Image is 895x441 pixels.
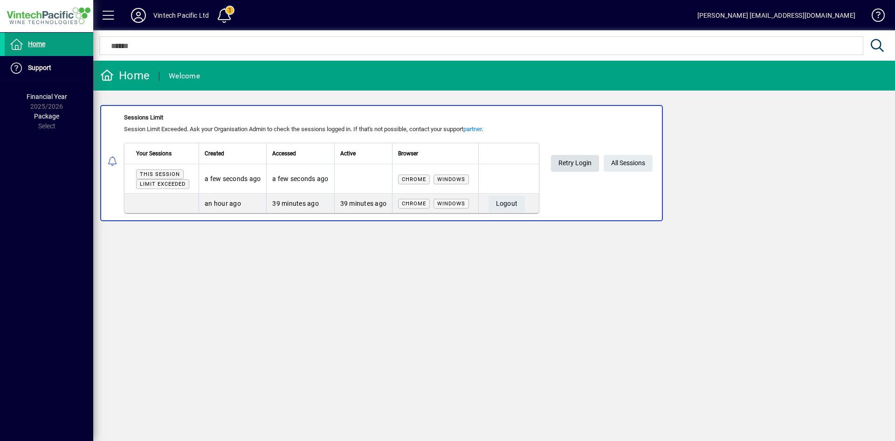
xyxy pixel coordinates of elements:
[437,176,465,182] span: Windows
[604,155,653,172] a: All Sessions
[402,201,426,207] span: Chrome
[199,164,266,194] td: a few seconds ago
[34,112,59,120] span: Package
[334,194,392,213] td: 39 minutes ago
[489,196,525,212] button: Logout
[551,155,599,172] button: Retry Login
[140,181,186,187] span: Limit exceeded
[153,8,209,23] div: Vintech Pacific Ltd
[124,113,539,122] div: Sessions Limit
[205,148,224,159] span: Created
[611,155,645,171] span: All Sessions
[697,8,855,23] div: [PERSON_NAME] [EMAIL_ADDRESS][DOMAIN_NAME]
[398,148,418,159] span: Browser
[100,68,150,83] div: Home
[169,69,200,84] div: Welcome
[266,194,334,213] td: 39 minutes ago
[266,164,334,194] td: a few seconds ago
[496,196,518,211] span: Logout
[437,201,465,207] span: Windows
[402,176,426,182] span: Chrome
[199,194,266,213] td: an hour ago
[28,64,51,71] span: Support
[272,148,296,159] span: Accessed
[865,2,883,32] a: Knowledge Base
[136,148,172,159] span: Your Sessions
[140,171,180,177] span: This session
[124,125,539,134] div: Session Limit Exceeded. Ask your Organisation Admin to check the sessions logged in. If that's no...
[28,40,45,48] span: Home
[93,105,895,221] app-alert-notification-menu-item: Sessions Limit
[5,56,93,80] a: Support
[124,7,153,24] button: Profile
[27,93,67,100] span: Financial Year
[463,126,482,133] a: partner
[558,155,592,171] span: Retry Login
[340,148,356,159] span: Active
